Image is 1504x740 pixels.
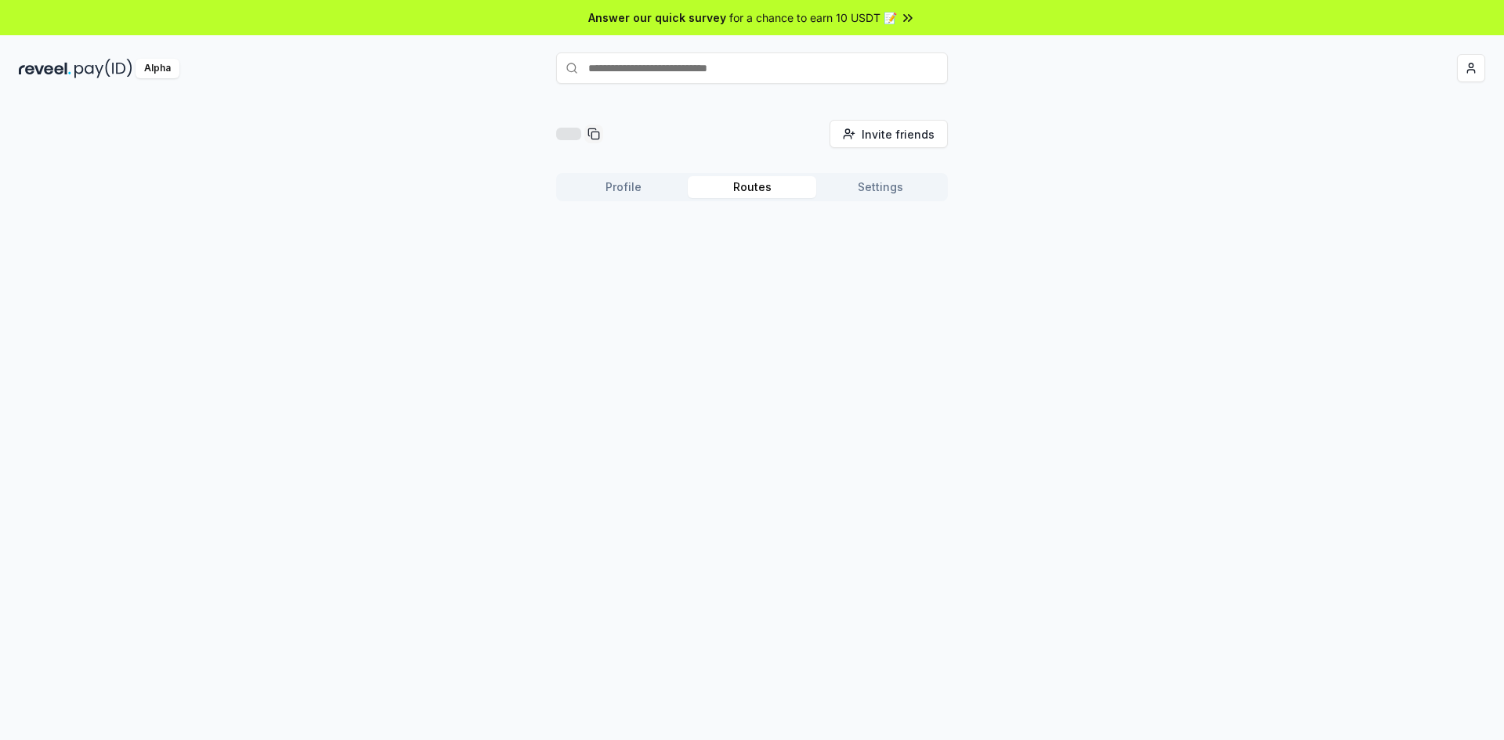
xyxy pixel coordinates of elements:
div: Alpha [136,59,179,78]
img: pay_id [74,59,132,78]
span: Answer our quick survey [588,9,726,26]
button: Profile [559,176,688,198]
img: reveel_dark [19,59,71,78]
span: for a chance to earn 10 USDT 📝 [729,9,897,26]
span: Invite friends [862,126,935,143]
button: Settings [816,176,945,198]
button: Routes [688,176,816,198]
button: Invite friends [830,120,948,148]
